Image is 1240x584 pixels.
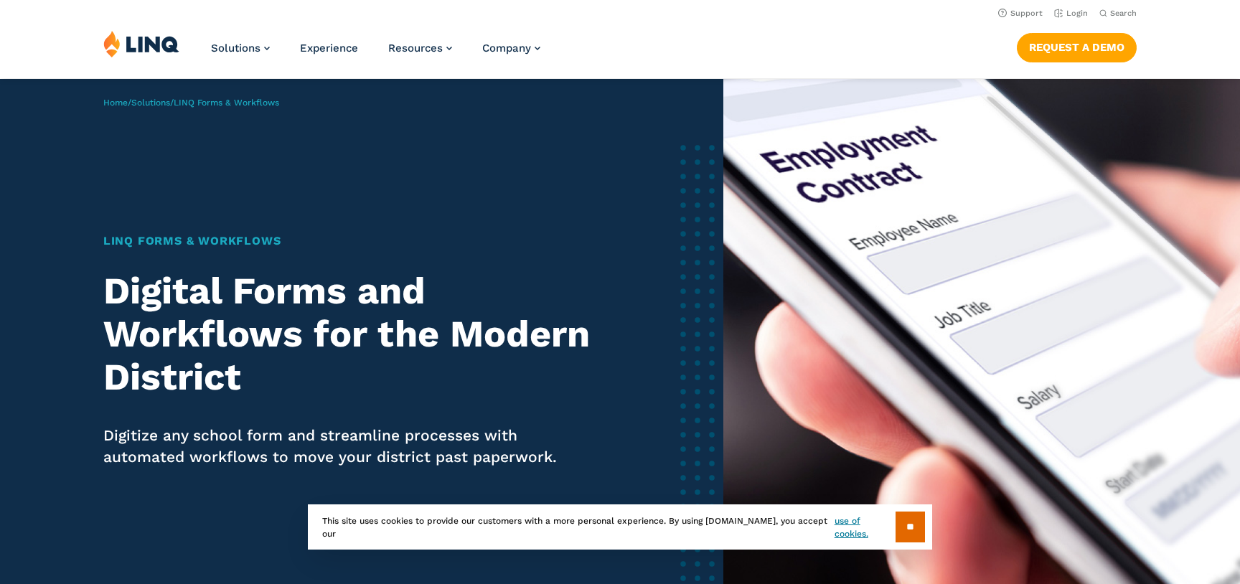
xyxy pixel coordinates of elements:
nav: Primary Navigation [211,30,540,77]
a: Support [998,9,1043,18]
span: Company [482,42,531,55]
div: This site uses cookies to provide our customers with a more personal experience. By using [DOMAIN... [308,504,932,550]
span: / / [103,98,279,108]
button: Open Search Bar [1099,8,1137,19]
span: Solutions [211,42,260,55]
a: use of cookies. [835,514,896,540]
nav: Button Navigation [1017,30,1137,62]
a: Solutions [211,42,270,55]
a: Home [103,98,128,108]
p: Digitize any school form and streamline processes with automated workflows to move your district ... [103,425,592,468]
a: Resources [388,42,452,55]
h2: Digital Forms and Workflows for the Modern District [103,270,592,398]
a: Experience [300,42,358,55]
span: LINQ Forms & Workflows [174,98,279,108]
a: Request a Demo [1017,33,1137,62]
span: Resources [388,42,443,55]
a: Login [1054,9,1088,18]
a: Solutions [131,98,170,108]
a: Company [482,42,540,55]
span: Search [1110,9,1137,18]
h1: LINQ Forms & Workflows [103,232,592,250]
img: LINQ | K‑12 Software [103,30,179,57]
